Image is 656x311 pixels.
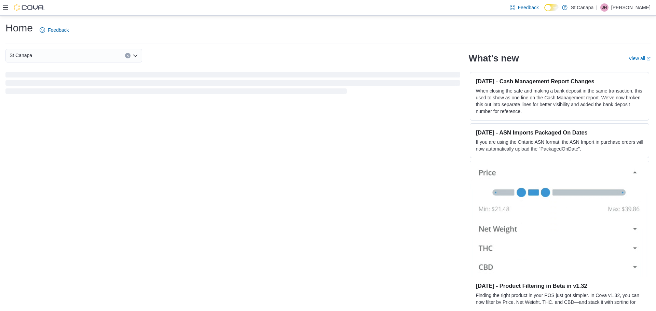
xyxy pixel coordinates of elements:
[600,3,609,12] div: Joe Hernandez
[571,3,593,12] p: St Canapa
[611,3,651,12] p: [PERSON_NAME]
[48,27,69,33] span: Feedback
[476,282,643,289] h3: [DATE] - Product Filtering in Beta in v1.32
[476,129,643,136] h3: [DATE] - ASN Imports Packaged On Dates
[37,23,71,37] a: Feedback
[476,78,643,85] h3: [DATE] - Cash Management Report Changes
[518,4,539,11] span: Feedback
[596,3,598,12] p: |
[629,56,651,61] a: View allExternal link
[476,87,643,115] p: When closing the safe and making a bank deposit in the same transaction, this used to show as one...
[476,139,643,152] p: If you are using the Ontario ASN format, the ASN Import in purchase orders will now automatically...
[5,73,460,95] span: Loading
[544,11,545,12] span: Dark Mode
[5,21,33,35] h1: Home
[468,53,519,64] h2: What's new
[544,4,559,11] input: Dark Mode
[602,3,607,12] span: JH
[14,4,44,11] img: Cova
[10,51,32,59] span: St Canapa
[507,1,542,14] a: Feedback
[133,53,138,58] button: Open list of options
[646,57,651,61] svg: External link
[125,53,131,58] button: Clear input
